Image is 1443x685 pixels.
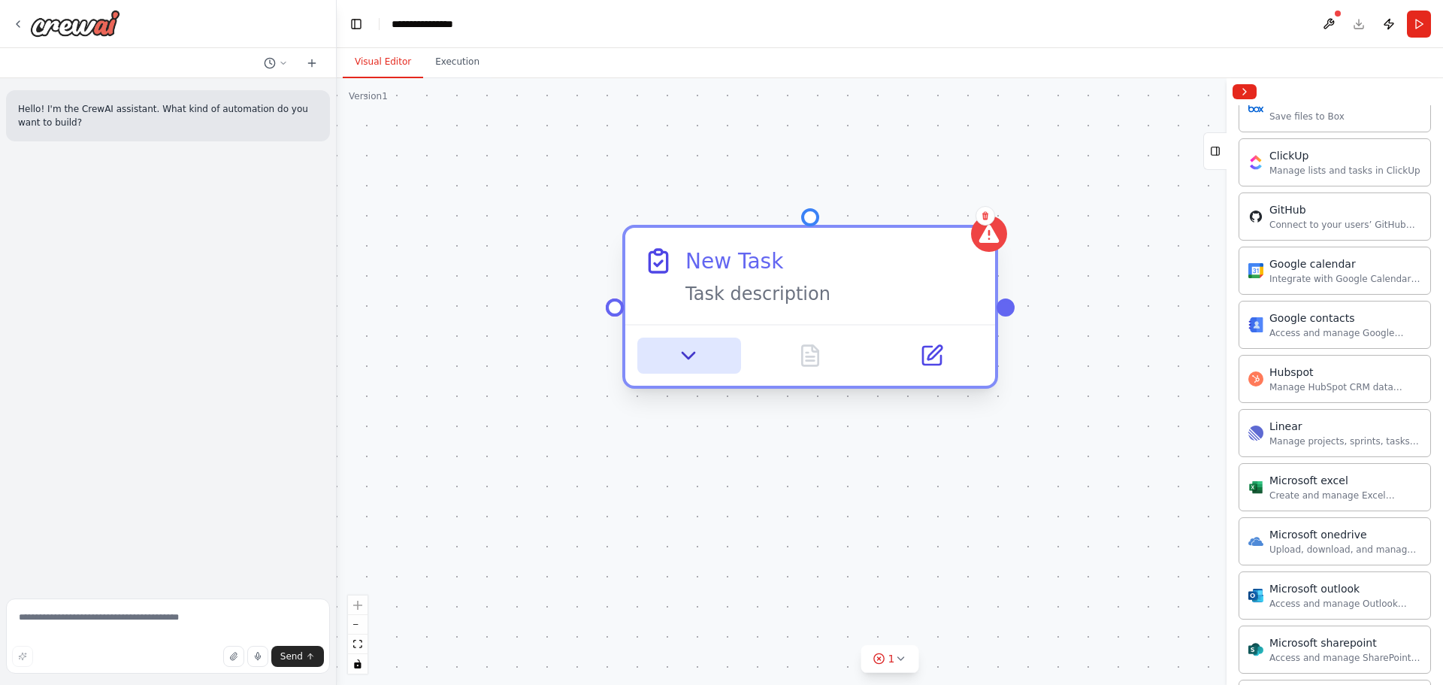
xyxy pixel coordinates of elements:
div: Access and manage Outlook emails, calendar events, and contacts. [1269,598,1421,610]
div: Microsoft outlook [1269,581,1421,596]
div: Manage lists and tasks in ClickUp [1269,165,1420,177]
div: React Flow controls [348,596,368,674]
img: Logo [30,10,120,37]
img: Hubspot [1248,371,1263,386]
button: fit view [348,635,368,654]
button: Send [271,646,324,667]
button: Click to speak your automation idea [247,646,268,667]
div: Google contacts [1269,311,1421,326]
img: Google calendar [1248,263,1263,278]
div: New Task [685,246,783,276]
button: Switch to previous chat [258,54,294,72]
div: Microsoft excel [1269,473,1421,488]
div: Access and manage Google Contacts, including personal contacts and directory information. [1269,327,1421,339]
img: Microsoft onedrive [1248,534,1263,549]
div: Google calendar [1269,256,1421,271]
nav: breadcrumb [392,17,467,32]
p: Hello! I'm the CrewAI assistant. What kind of automation do you want to build? [18,102,318,129]
img: Github [1248,209,1263,224]
div: Connect to your users’ GitHub accounts [1269,219,1421,231]
div: Manage projects, sprints, tasks, and bug tracking in Linear [1269,435,1421,447]
span: 1 [888,651,895,666]
button: Execution [423,47,492,78]
button: 1 [861,645,919,673]
div: Linear [1269,419,1421,434]
button: Toggle Sidebar [1221,78,1233,685]
div: Integrate with Google Calendar to manage events, check availability, and access calendar data. [1269,273,1421,285]
button: Open in side panel [880,338,983,374]
button: toggle interactivity [348,654,368,674]
div: Manage HubSpot CRM data including contacts, deals, and companies. [1269,381,1421,393]
button: Collapse right sidebar [1233,84,1257,99]
button: Delete node [976,206,995,226]
img: Box [1248,101,1263,116]
div: Save files to Box [1269,111,1345,123]
img: Linear [1248,426,1263,441]
div: Access and manage SharePoint sites, lists, and document libraries. [1269,652,1421,664]
div: Upload, download, and manage files and folders in Microsoft OneDrive. [1269,544,1421,556]
div: New TaskTask description [622,231,998,395]
button: Start a new chat [300,54,324,72]
img: Clickup [1248,155,1263,170]
button: Visual Editor [343,47,423,78]
img: Microsoft outlook [1248,588,1263,603]
img: Microsoft sharepoint [1248,642,1263,657]
div: GitHub [1269,202,1421,217]
div: Version 1 [349,90,388,102]
img: Google contacts [1248,317,1263,332]
div: Microsoft sharepoint [1269,635,1421,650]
div: Microsoft onedrive [1269,527,1421,542]
div: Task description [685,282,977,306]
span: Send [280,650,303,662]
div: ClickUp [1269,148,1420,163]
button: Improve this prompt [12,646,33,667]
button: No output available [746,338,873,374]
button: zoom out [348,615,368,635]
button: Upload files [223,646,244,667]
div: Hubspot [1269,365,1421,380]
img: Microsoft excel [1248,480,1263,495]
button: Hide left sidebar [346,14,367,35]
div: Create and manage Excel workbooks, worksheets, tables, and charts in OneDrive or SharePoint. [1269,490,1421,502]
